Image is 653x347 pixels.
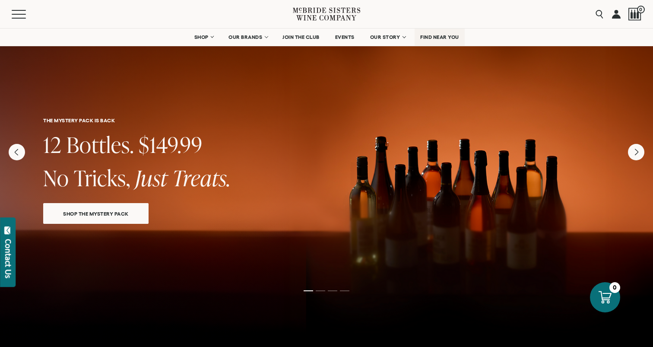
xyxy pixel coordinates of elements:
[628,144,644,160] button: Next
[316,290,325,291] li: Page dot 2
[74,163,130,193] span: Tricks,
[609,282,620,293] div: 0
[43,130,62,159] span: 12
[277,29,325,46] a: JOIN THE CLUB
[328,290,337,291] li: Page dot 3
[135,163,168,193] span: Just
[340,290,349,291] li: Page dot 4
[370,34,400,40] span: OUR STORY
[335,34,355,40] span: EVENTS
[194,34,209,40] span: SHOP
[365,29,411,46] a: OUR STORY
[282,34,320,40] span: JOIN THE CLUB
[330,29,360,46] a: EVENTS
[43,203,149,224] a: SHOP THE MYSTERY PACK
[304,290,313,291] li: Page dot 1
[637,6,645,13] span: 0
[12,10,43,19] button: Mobile Menu Trigger
[43,163,69,193] span: No
[228,34,262,40] span: OUR BRANDS
[172,163,231,193] span: Treats.
[139,130,203,159] span: $149.99
[223,29,273,46] a: OUR BRANDS
[48,209,144,219] span: SHOP THE MYSTERY PACK
[188,29,219,46] a: SHOP
[9,144,25,160] button: Previous
[420,34,459,40] span: FIND NEAR YOU
[415,29,465,46] a: FIND NEAR YOU
[67,130,134,159] span: Bottles.
[4,239,13,278] div: Contact Us
[43,118,610,123] h6: THE MYSTERY PACK IS BACK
